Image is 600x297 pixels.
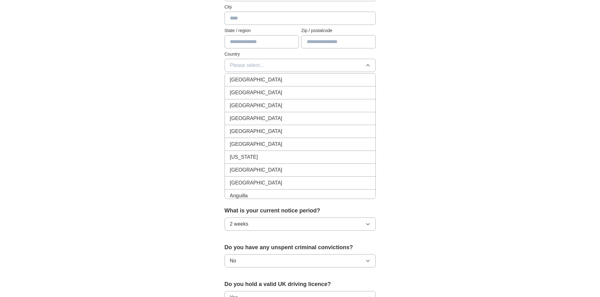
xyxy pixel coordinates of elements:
[301,27,376,34] label: Zip / postalcode
[230,140,283,148] span: [GEOGRAPHIC_DATA]
[225,217,376,231] button: 2 weeks
[225,254,376,267] button: No
[230,115,283,122] span: [GEOGRAPHIC_DATA]
[225,4,376,10] label: City
[230,192,248,200] span: Anguilla
[230,220,249,228] span: 2 weeks
[230,102,283,109] span: [GEOGRAPHIC_DATA]
[225,27,299,34] label: State / region
[230,166,283,174] span: [GEOGRAPHIC_DATA]
[230,257,236,265] span: No
[225,59,376,72] button: Please select...
[230,89,283,96] span: [GEOGRAPHIC_DATA]
[225,51,376,58] label: Country
[230,76,283,84] span: [GEOGRAPHIC_DATA]
[230,62,264,69] span: Please select...
[230,179,283,187] span: [GEOGRAPHIC_DATA]
[225,243,376,252] label: Do you have any unspent criminal convictions?
[225,280,376,289] label: Do you hold a valid UK driving licence?
[230,128,283,135] span: [GEOGRAPHIC_DATA]
[230,153,258,161] span: [US_STATE]
[225,206,376,215] label: What is your current notice period?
